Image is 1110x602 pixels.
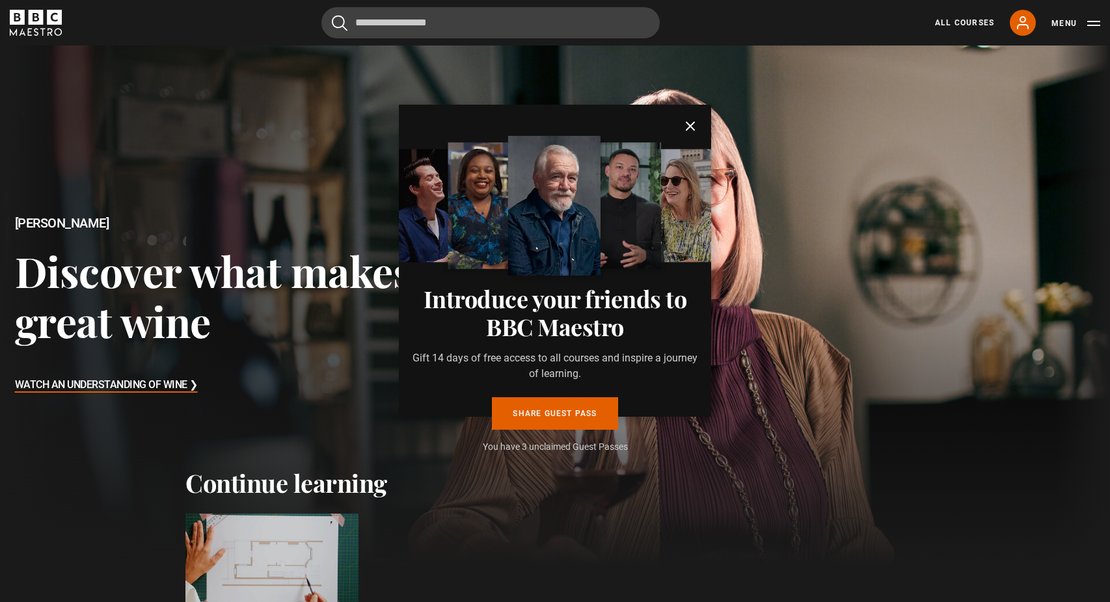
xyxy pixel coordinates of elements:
button: Submit the search query [332,15,347,31]
h3: Discover what makes a great wine [15,246,444,347]
h2: [PERSON_NAME] [15,216,444,231]
input: Search [321,7,660,38]
h3: Watch An Understanding of Wine ❯ [15,376,198,395]
svg: BBC Maestro [10,10,62,36]
button: Toggle navigation [1051,17,1100,30]
a: Share guest pass [492,397,617,430]
h2: Continue learning [185,468,925,498]
h3: Introduce your friends to BBC Maestro [409,285,701,339]
a: All Courses [935,17,994,29]
p: You have 3 unclaimed Guest Passes [409,440,701,454]
p: Gift 14 days of free access to all courses and inspire a journey of learning. [409,350,701,382]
